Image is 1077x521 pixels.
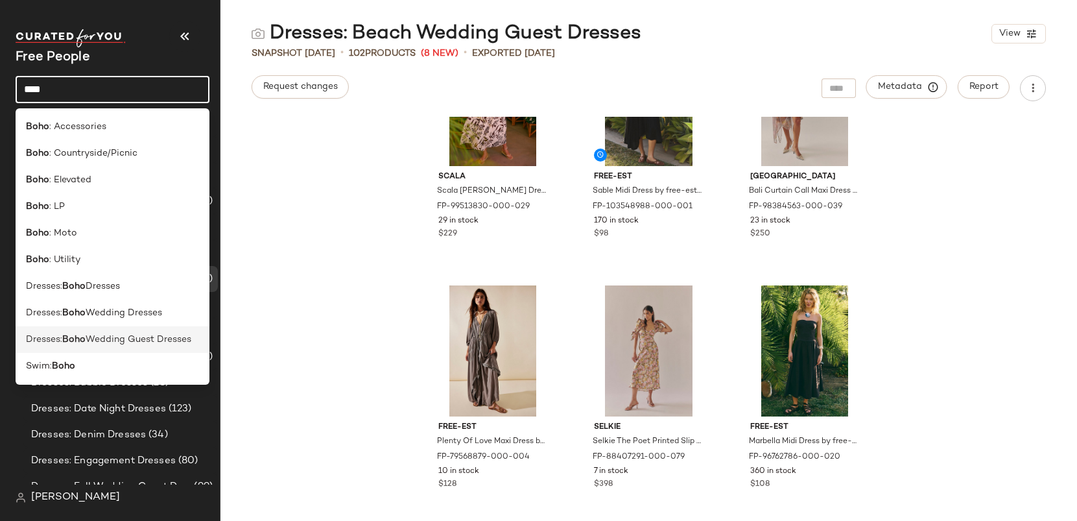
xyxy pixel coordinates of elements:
b: Boho [26,173,49,187]
span: [PERSON_NAME] [31,490,120,505]
img: 79568879_004_a [428,285,558,417]
img: svg%3e [252,27,265,40]
span: 360 in stock [750,466,796,478]
span: Marbella Midi Dress by free-est at Free People in Brown, Size: XS [749,436,858,448]
span: Dresses: [26,280,62,293]
span: Plenty Of Love Maxi Dress by free-est at Free People in Grey, Size: XS [437,436,547,448]
span: Dresses: Engagement Dresses [31,454,176,468]
span: Current Company Name [16,51,90,64]
img: svg%3e [16,492,26,503]
span: Sable Midi Dress by free-est at Free People in Black, Size: XL [593,186,702,197]
button: Report [958,75,1010,99]
b: Boho [62,306,86,320]
span: Bali Curtain Call Maxi Dress at Free People, Size: S [749,186,858,197]
p: Exported [DATE] [472,47,555,60]
span: free-est [594,171,704,183]
span: Wedding Guest Dresses [86,333,191,346]
button: Metadata [866,75,947,99]
span: : LP [49,200,65,213]
span: (80) [176,454,198,468]
span: Dresses: Fall Wedding Guest Dresses [31,479,191,494]
button: Request changes [252,75,349,99]
span: View [999,29,1021,39]
span: • [340,45,344,61]
b: Boho [52,359,75,373]
span: 102 [349,49,365,58]
span: : Countryside/Picnic [49,147,137,160]
span: • [464,45,467,61]
span: Request changes [263,82,338,92]
span: 10 in stock [438,466,479,478]
b: Boho [62,280,86,293]
span: FP-96762786-000-020 [749,452,840,463]
b: Boho [62,333,86,346]
b: Boho [26,200,49,213]
span: Wedding Dresses [86,306,162,320]
span: 29 in stock [438,215,479,227]
span: FP-79568879-000-004 [437,452,530,463]
span: : Accessories [49,120,106,134]
span: : Utility [49,253,80,267]
img: 96762786_020_a [740,285,870,417]
span: FP-103548988-000-001 [593,201,692,213]
span: Dresses: [26,306,62,320]
span: $108 [750,479,770,491]
b: Boho [26,147,49,160]
b: Boho [26,120,49,134]
span: FP-98384563-000-039 [749,201,842,213]
span: (99) [191,479,213,494]
span: free-est [438,422,548,433]
span: 7 in stock [594,466,628,478]
span: free-est [750,422,860,433]
span: Dresses: Date Night Dresses [31,402,166,417]
span: Dresses [86,280,120,293]
b: Boho [26,253,49,267]
b: Boho [26,226,49,240]
span: (123) [166,402,192,417]
span: $250 [750,228,770,240]
span: Metadata [877,81,936,93]
span: Scala [438,171,548,183]
span: Snapshot [DATE] [252,47,335,60]
span: $398 [594,479,613,491]
button: View [991,24,1046,43]
div: Products [349,47,416,60]
span: Scala [PERSON_NAME] Dress at Free People in Brown, Size: S [437,186,547,197]
span: (34) [146,428,168,442]
span: Dresses: Denim Dresses [31,428,146,442]
span: 170 in stock [594,215,639,227]
span: Report [969,82,999,92]
span: Selkie [594,422,704,433]
span: (8 New) [421,47,458,60]
span: $128 [438,479,456,491]
span: Selkie The Poet Printed Slip Dress at Free People, Size: XS [593,436,702,448]
img: cfy_white_logo.C9jOOHJF.svg [16,29,126,47]
span: $98 [594,228,608,240]
span: FP-99513830-000-029 [437,201,530,213]
span: Swim: [26,359,52,373]
span: FP-88407291-000-079 [593,452,685,463]
div: Dresses: Beach Wedding Guest Dresses [252,21,641,47]
img: 88407291_079_a [584,285,714,417]
span: Dresses: [26,333,62,346]
span: : Moto [49,226,77,240]
span: : Elevated [49,173,91,187]
span: [GEOGRAPHIC_DATA] [750,171,860,183]
span: $229 [438,228,457,240]
span: 23 in stock [750,215,790,227]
